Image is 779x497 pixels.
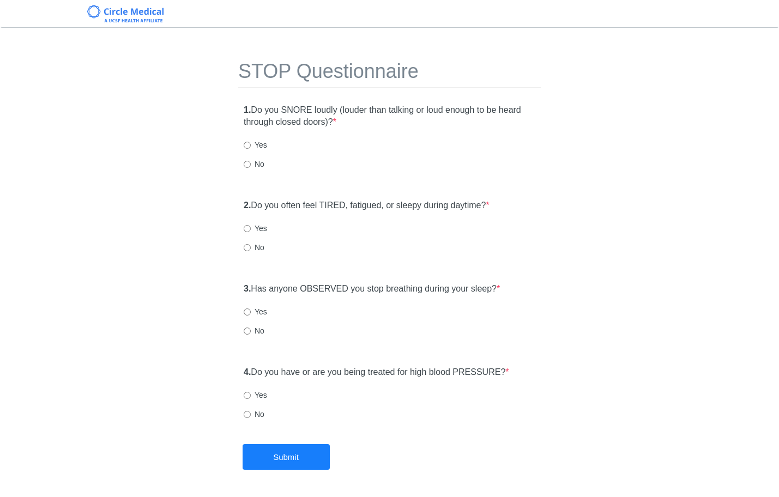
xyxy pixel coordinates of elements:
[244,223,267,234] label: Yes
[244,161,251,168] input: No
[244,140,267,150] label: Yes
[244,142,251,149] input: Yes
[244,244,251,251] input: No
[244,367,251,377] strong: 4.
[244,284,251,293] strong: 3.
[244,392,251,399] input: Yes
[244,390,267,401] label: Yes
[244,328,251,335] input: No
[243,444,330,470] button: Submit
[244,366,509,379] label: Do you have or are you being treated for high blood PRESSURE?
[244,308,251,316] input: Yes
[244,242,264,253] label: No
[244,325,264,336] label: No
[244,201,251,210] strong: 2.
[244,411,251,418] input: No
[244,409,264,420] label: No
[244,225,251,232] input: Yes
[244,105,251,114] strong: 1.
[244,306,267,317] label: Yes
[238,60,541,88] h1: STOP Questionnaire
[87,5,164,22] img: Circle Medical Logo
[244,199,490,212] label: Do you often feel TIRED, fatigued, or sleepy during daytime?
[244,159,264,169] label: No
[244,104,535,129] label: Do you SNORE loudly (louder than talking or loud enough to be heard through closed doors)?
[244,283,500,295] label: Has anyone OBSERVED you stop breathing during your sleep?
